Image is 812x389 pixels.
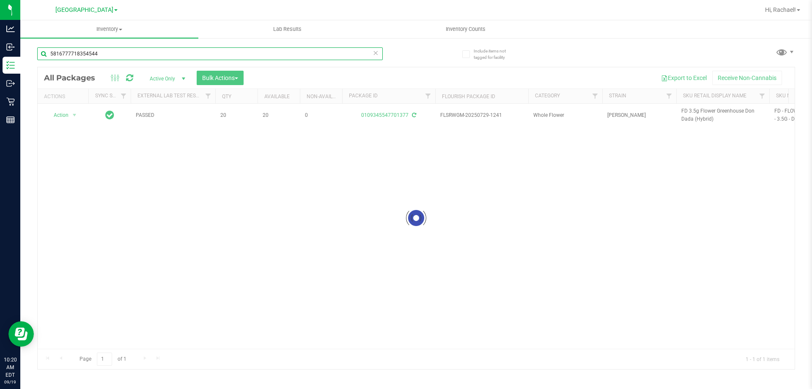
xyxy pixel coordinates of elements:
[20,20,198,38] a: Inventory
[8,321,34,347] iframe: Resource center
[434,25,497,33] span: Inventory Counts
[37,47,383,60] input: Search Package ID, Item Name, SKU, Lot or Part Number...
[20,25,198,33] span: Inventory
[474,48,516,61] span: Include items not tagged for facility
[6,79,15,88] inline-svg: Outbound
[765,6,796,13] span: Hi, Rachael!
[4,356,16,379] p: 10:20 AM EDT
[262,25,313,33] span: Lab Results
[376,20,554,38] a: Inventory Counts
[6,43,15,51] inline-svg: Inbound
[4,379,16,385] p: 09/19
[6,25,15,33] inline-svg: Analytics
[373,47,379,58] span: Clear
[6,97,15,106] inline-svg: Retail
[6,61,15,69] inline-svg: Inventory
[55,6,113,14] span: [GEOGRAPHIC_DATA]
[6,116,15,124] inline-svg: Reports
[198,20,376,38] a: Lab Results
